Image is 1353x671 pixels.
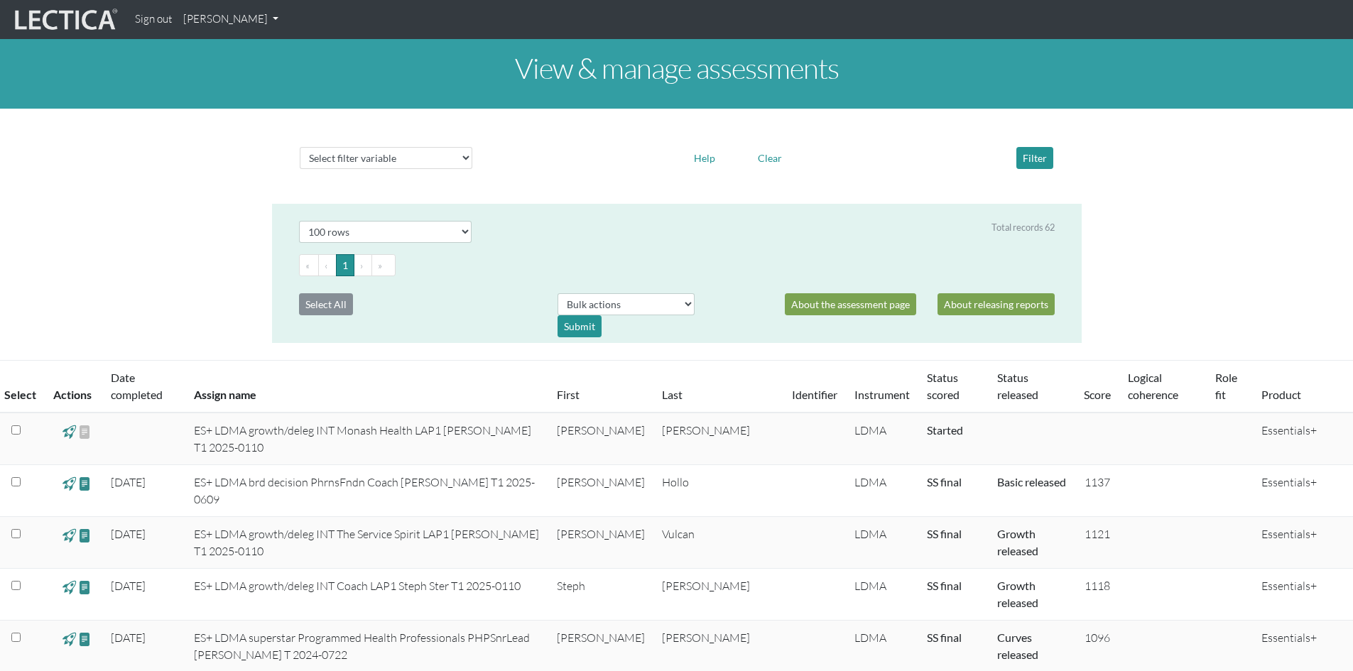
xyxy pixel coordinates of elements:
a: About the assessment page [785,293,916,315]
span: view [63,475,76,491]
td: [PERSON_NAME] [548,413,653,465]
td: [DATE] [102,569,186,621]
span: view [78,631,92,647]
a: [PERSON_NAME] [178,6,284,33]
a: Date completed [111,371,163,401]
img: lecticalive [11,6,118,33]
span: 1137 [1085,475,1110,489]
a: Role fit [1215,371,1237,401]
button: Go to page 1 [336,254,354,276]
td: Essentials+ [1253,517,1353,569]
a: Completed = assessment has been completed; CS scored = assessment has been CLAS scored; LS scored... [927,631,962,644]
span: view [63,527,76,543]
td: Steph [548,569,653,621]
div: Submit [558,315,602,337]
span: view [63,579,76,595]
td: LDMA [846,569,918,621]
a: First [557,388,580,401]
td: [PERSON_NAME] [548,465,653,517]
td: Essentials+ [1253,465,1353,517]
th: Assign name [185,361,548,413]
a: Sign out [129,6,178,33]
td: [PERSON_NAME] [548,517,653,569]
a: Status released [997,371,1038,401]
div: Total records 62 [991,221,1055,234]
td: Essentials+ [1253,569,1353,621]
a: Last [662,388,683,401]
td: LDMA [846,517,918,569]
span: view [78,475,92,491]
span: 1118 [1085,579,1110,593]
a: Product [1261,388,1301,401]
td: LDMA [846,413,918,465]
span: view [63,631,76,647]
span: 1121 [1085,527,1110,541]
a: Completed = assessment has been completed; CS scored = assessment has been CLAS scored; LS scored... [927,475,962,489]
span: view [78,423,92,440]
td: Essentials+ [1253,413,1353,465]
a: Instrument [854,388,910,401]
span: view [78,527,92,543]
a: Basic released = basic report without a score has been released, Score(s) released = for Lectica ... [997,631,1038,661]
a: Help [688,150,722,163]
th: Actions [45,361,102,413]
button: Filter [1016,147,1053,169]
td: [DATE] [102,465,186,517]
a: Completed = assessment has been completed; CS scored = assessment has been CLAS scored; LS scored... [927,527,962,540]
button: Select All [299,293,353,315]
td: Hollo [653,465,783,517]
button: Help [688,147,722,169]
td: LDMA [846,465,918,517]
ul: Pagination [299,254,1055,276]
td: [PERSON_NAME] [653,413,783,465]
span: view [63,423,76,440]
a: About releasing reports [938,293,1055,315]
span: view [78,579,92,595]
a: Completed = assessment has been completed; CS scored = assessment has been CLAS scored; LS scored... [927,423,963,437]
td: ES+ LDMA growth/deleg INT Monash Health LAP1 [PERSON_NAME] T1 2025-0110 [185,413,548,465]
td: ES+ LDMA growth/deleg INT Coach LAP1 Steph Ster T1 2025-0110 [185,569,548,621]
a: Identifier [792,388,837,401]
span: 1096 [1085,631,1110,645]
a: Score [1084,388,1111,401]
button: Clear [751,147,788,169]
a: Basic released = basic report without a score has been released, Score(s) released = for Lectica ... [997,579,1038,609]
a: Status scored [927,371,960,401]
td: [PERSON_NAME] [653,569,783,621]
td: ES+ LDMA growth/deleg INT The Service Spirit LAP1 [PERSON_NAME] T1 2025-0110 [185,517,548,569]
td: ES+ LDMA brd decision PhrnsFndn Coach [PERSON_NAME] T1 2025-0609 [185,465,548,517]
a: Basic released = basic report without a score has been released, Score(s) released = for Lectica ... [997,475,1066,489]
a: Logical coherence [1128,371,1178,401]
a: Completed = assessment has been completed; CS scored = assessment has been CLAS scored; LS scored... [927,579,962,592]
a: Basic released = basic report without a score has been released, Score(s) released = for Lectica ... [997,527,1038,557]
td: Vulcan [653,517,783,569]
td: [DATE] [102,517,186,569]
